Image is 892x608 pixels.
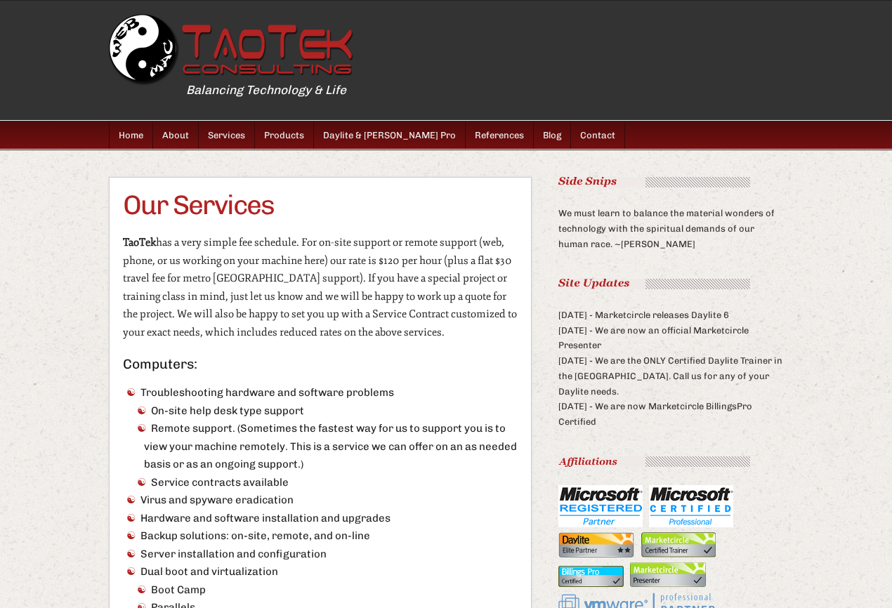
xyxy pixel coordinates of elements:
img: Microsoft Certified Professional [649,485,733,527]
a: Products [255,121,314,149]
li: Boot Camp [133,581,517,600]
a: About [153,121,199,149]
a: Services [199,121,255,149]
li: Hardware and software installation and upgrades [123,510,517,528]
li: Remote support. (Sometimes the fastest way for us to support you is to view your machine remotely... [133,420,517,474]
a: Blog [534,121,571,149]
a: Home [110,121,153,149]
li: Service contracts available [133,474,517,492]
li: Backup solutions: on-site, remote, and on-line [123,527,517,546]
div: [DATE] - Marketcircle releases Daylite 6 [DATE] - We are now an official Marketcircle Presenter [... [558,279,783,430]
img: Microsoft Registered Partner [558,485,643,527]
li: Virus and spyware eradication [123,491,517,510]
a: Daylite & [PERSON_NAME] Pro [314,121,466,149]
a: [DOMAIN_NAME] [109,14,355,86]
p: Balancing Technology & Life [186,80,860,100]
h1: Our Services [123,192,517,218]
img: Daylite Elite Partner [558,532,634,557]
li: Server installation and configuration [123,546,517,564]
p: has a very simple fee schedule. For on-site support or remote support (web, phone, or us working ... [123,234,517,341]
h3: Computers: [123,357,517,371]
a: References [466,121,534,149]
img: TT1_header_affiliations [558,456,750,467]
li: On-site help desk type support [133,402,517,421]
img: Marketcircle Certified Trainer [641,532,716,557]
img: TT1_header_siteupdates [558,279,750,289]
img: Marketcircle Presenter [630,562,706,587]
li: Troubleshooting hardware and software problems [123,384,517,491]
div: We must learn to balance the material wonders of technology with the spiritual demands of our hum... [558,177,783,251]
a: Contact [571,121,625,149]
img: BillingsPro Certified [558,566,624,587]
img: TT1_header_sidesnips [558,177,750,187]
strong: TaoTek [123,236,156,249]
